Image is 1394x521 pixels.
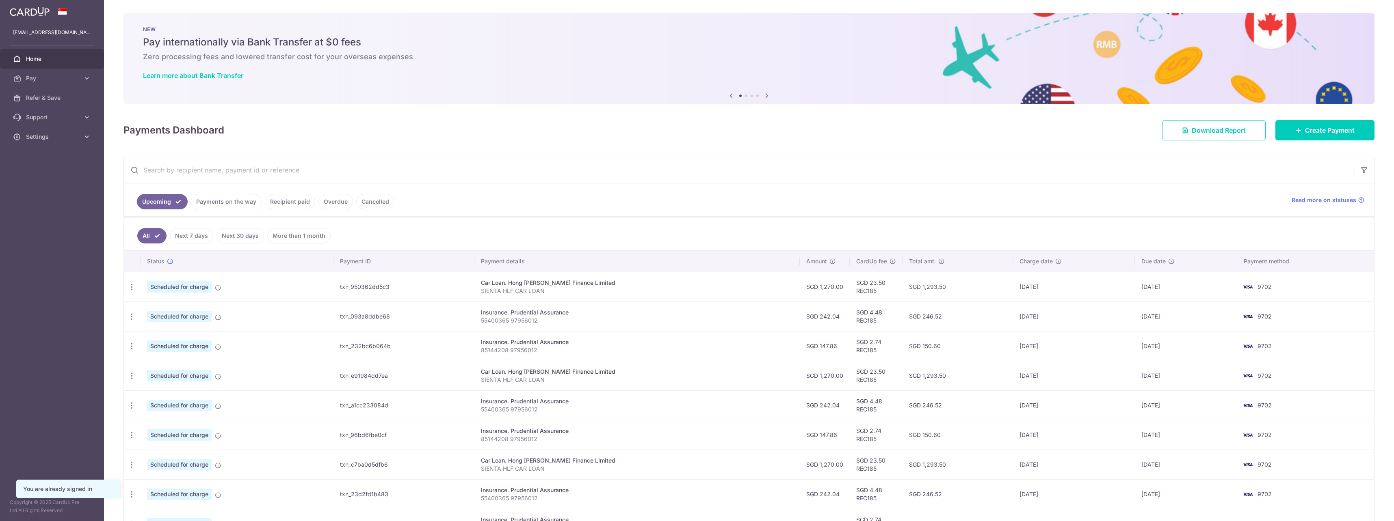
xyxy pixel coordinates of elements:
[481,486,794,494] div: Insurance. Prudential Assurance
[1258,313,1272,320] span: 9702
[356,194,394,209] a: Cancelled
[143,26,1355,32] p: NEW
[481,427,794,435] div: Insurance. Prudential Assurance
[850,479,903,509] td: SGD 4.48 REC185
[147,429,212,441] span: Scheduled for charge
[1013,390,1135,420] td: [DATE]
[1240,460,1256,469] img: Bank Card
[850,420,903,450] td: SGD 2.74 REC185
[903,479,1013,509] td: SGD 246.52
[481,287,794,295] p: SIENTA HLF CAR LOAN
[1135,272,1237,301] td: [DATE]
[26,113,80,121] span: Support
[800,301,850,331] td: SGD 242.04
[333,272,474,301] td: txn_950362dd5c3
[1135,331,1237,361] td: [DATE]
[1240,489,1256,499] img: Bank Card
[1135,420,1237,450] td: [DATE]
[1258,431,1272,438] span: 9702
[474,251,800,272] th: Payment details
[1258,461,1272,468] span: 9702
[481,368,794,376] div: Car Loan. Hong [PERSON_NAME] Finance Limited
[1292,196,1356,204] span: Read more on statuses
[800,390,850,420] td: SGD 242.04
[800,450,850,479] td: SGD 1,270.00
[1305,125,1355,135] span: Create Payment
[333,420,474,450] td: txn_96bd6fbe0cf
[1135,301,1237,331] td: [DATE]
[1013,272,1135,301] td: [DATE]
[147,281,212,293] span: Scheduled for charge
[850,361,903,390] td: SGD 23.50 REC185
[137,228,167,243] a: All
[481,279,794,287] div: Car Loan. Hong [PERSON_NAME] Finance Limited
[147,311,212,322] span: Scheduled for charge
[1192,125,1246,135] span: Download Report
[1135,479,1237,509] td: [DATE]
[333,361,474,390] td: txn_e91984dd7ea
[481,494,794,502] p: 55400365 97956012
[800,479,850,509] td: SGD 242.04
[1013,361,1135,390] td: [DATE]
[143,71,243,80] a: Learn more about Bank Transfer
[333,450,474,479] td: txn_c7ba0d5dfb6
[147,459,212,470] span: Scheduled for charge
[1013,479,1135,509] td: [DATE]
[481,456,794,465] div: Car Loan. Hong [PERSON_NAME] Finance Limited
[481,338,794,346] div: Insurance. Prudential Assurance
[481,376,794,384] p: SIENTA HLF CAR LOAN
[147,489,212,500] span: Scheduled for charge
[147,400,212,411] span: Scheduled for charge
[1240,282,1256,292] img: Bank Card
[216,228,264,243] a: Next 30 days
[1013,420,1135,450] td: [DATE]
[1258,491,1272,497] span: 9702
[1240,430,1256,440] img: Bank Card
[333,301,474,331] td: txn_093a8ddbe68
[481,405,794,413] p: 55400365 97956012
[903,361,1013,390] td: SGD 1,293.50
[318,194,353,209] a: Overdue
[147,257,165,265] span: Status
[124,157,1355,183] input: Search by recipient name, payment id or reference
[481,346,794,354] p: 85144208 97956012
[1240,371,1256,381] img: Bank Card
[265,194,315,209] a: Recipient paid
[1240,400,1256,410] img: Bank Card
[850,272,903,301] td: SGD 23.50 REC185
[1135,361,1237,390] td: [DATE]
[1141,257,1166,265] span: Due date
[1240,341,1256,351] img: Bank Card
[850,390,903,420] td: SGD 4.48 REC185
[903,331,1013,361] td: SGD 150.60
[800,272,850,301] td: SGD 1,270.00
[1162,120,1266,140] a: Download Report
[1240,312,1256,321] img: Bank Card
[903,301,1013,331] td: SGD 246.52
[137,194,188,209] a: Upcoming
[170,228,213,243] a: Next 7 days
[1275,120,1375,140] a: Create Payment
[26,94,80,102] span: Refer & Save
[333,390,474,420] td: txn_a1cc233084d
[1013,301,1135,331] td: [DATE]
[191,194,262,209] a: Payments on the way
[1135,390,1237,420] td: [DATE]
[856,257,887,265] span: CardUp fee
[147,370,212,381] span: Scheduled for charge
[123,123,224,138] h4: Payments Dashboard
[1258,402,1272,409] span: 9702
[333,331,474,361] td: txn_232bc6b064b
[13,28,91,37] p: [EMAIL_ADDRESS][DOMAIN_NAME]
[143,52,1355,62] h6: Zero processing fees and lowered transfer cost for your overseas expenses
[481,316,794,325] p: 55400365 97956012
[123,13,1375,104] img: Bank transfer banner
[333,479,474,509] td: txn_23d2fd1b483
[26,55,80,63] span: Home
[1258,342,1272,349] span: 9702
[1292,196,1364,204] a: Read more on statuses
[267,228,331,243] a: More than 1 month
[903,420,1013,450] td: SGD 150.60
[1020,257,1053,265] span: Charge date
[806,257,827,265] span: Amount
